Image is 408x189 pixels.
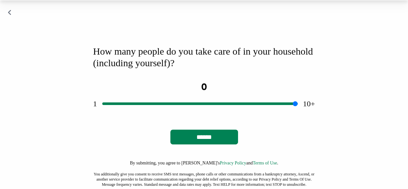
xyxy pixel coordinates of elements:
span: 1 [93,100,97,108]
div: How many people do you take care of in your household (including yourself)? [93,46,315,69]
a: Privacy Policy [220,161,246,165]
div: By submitting, you agree to [PERSON_NAME]'s and . [130,160,278,166]
div: You additionally give you consent to receive SMS text messages, phone calls or other communicatio... [93,172,315,187]
span: 0 [201,83,207,92]
a: Terms of Use [253,161,277,165]
span: 10+ [303,100,315,108]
